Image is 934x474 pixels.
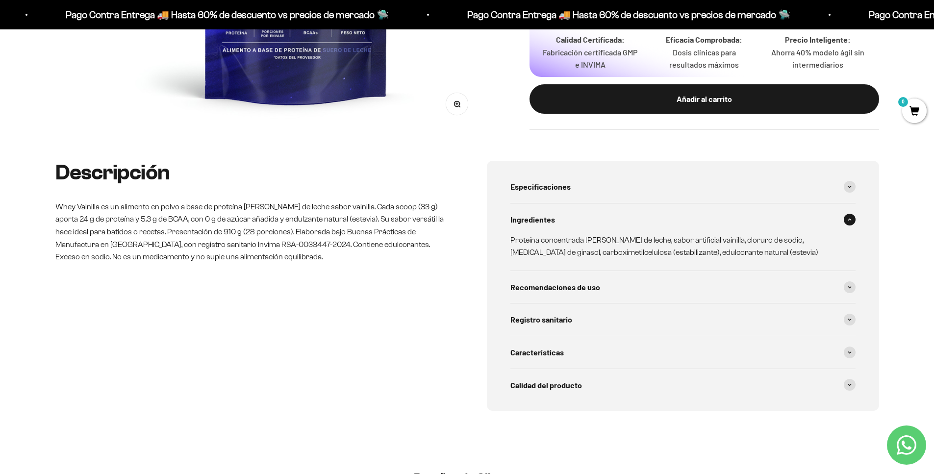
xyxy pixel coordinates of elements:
[510,213,555,226] span: Ingredientes
[510,379,582,392] span: Calidad del producto
[510,234,844,259] p: Proteína concentrada [PERSON_NAME] de leche, sabor artificial vainilla, cloruro de sodio, [MEDICA...
[769,46,867,71] p: Ahorra 40% modelo ágil sin intermediarios
[902,106,927,117] a: 0
[510,203,856,236] summary: Ingredientes
[510,336,856,369] summary: Características
[510,180,571,193] span: Especificaciones
[897,96,909,108] mark: 0
[55,161,448,184] h2: Descripción
[785,35,851,44] strong: Precio Inteligente:
[55,200,448,263] p: Whey Vainilla es un alimento en polvo a base de proteína [PERSON_NAME] de leche sabor vainilla. C...
[549,93,859,105] div: Añadir al carrito
[510,369,856,401] summary: Calidad del producto
[456,7,780,23] p: Pago Contra Entrega 🚚 Hasta 60% de descuento vs precios de mercado 🛸
[530,84,879,113] button: Añadir al carrito
[510,281,600,294] span: Recomendaciones de uso
[510,346,564,359] span: Características
[510,271,856,303] summary: Recomendaciones de uso
[655,46,753,71] p: Dosis clínicas para resultados máximos
[55,7,378,23] p: Pago Contra Entrega 🚚 Hasta 60% de descuento vs precios de mercado 🛸
[666,35,742,44] strong: Eficacia Comprobada:
[556,35,625,44] strong: Calidad Certificada:
[541,46,639,71] p: Fabricación certificada GMP e INVIMA
[510,171,856,203] summary: Especificaciones
[510,313,572,326] span: Registro sanitario
[510,303,856,336] summary: Registro sanitario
